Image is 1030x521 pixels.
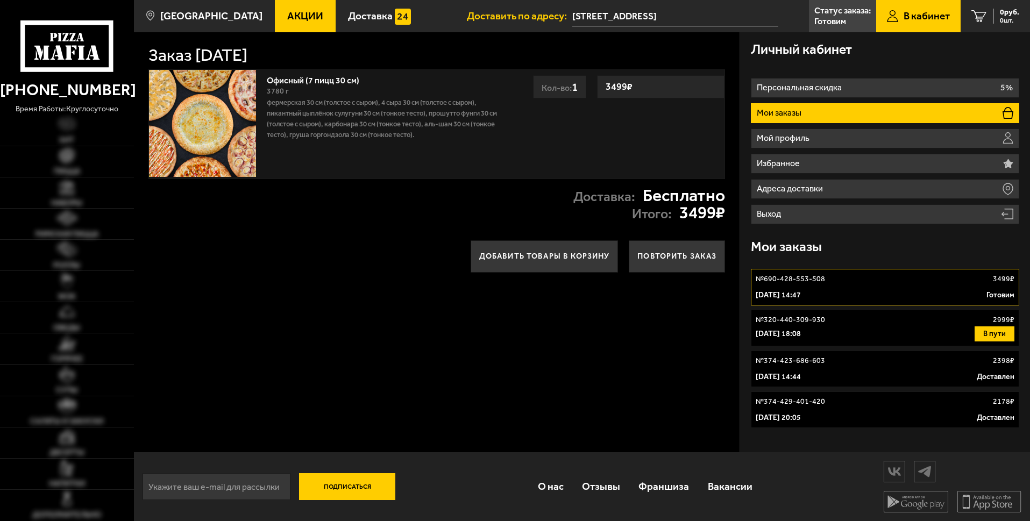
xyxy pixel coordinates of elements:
h1: Заказ [DATE] [148,47,247,64]
span: [GEOGRAPHIC_DATA] [160,11,262,21]
a: Отзывы [573,469,629,504]
h3: Личный кабинет [751,43,852,56]
p: Доставлен [977,372,1014,382]
a: №374-423-686-6032398₽[DATE] 14:44Доставлен [751,351,1019,387]
input: Укажите ваш e-mail для рассылки [143,473,290,500]
strong: Бесплатно [643,187,725,204]
p: Мои заказы [757,109,804,117]
p: 2999 ₽ [993,315,1014,325]
p: Избранное [757,159,802,168]
p: Готовим [814,17,846,26]
strong: 3499 ₽ [603,76,635,97]
button: В пути [975,326,1014,341]
p: [DATE] 14:44 [756,372,801,382]
p: 3499 ₽ [993,274,1014,284]
span: Доставить по адресу: [467,11,572,21]
div: Кол-во: [533,75,586,98]
span: 1 [572,80,578,94]
span: Наборы [51,199,82,207]
a: №374-429-401-4202178₽[DATE] 20:05Доставлен [751,391,1019,428]
span: 0 руб. [1000,9,1019,16]
span: улица Чапаева, 25 [572,6,778,26]
p: [DATE] 14:47 [756,290,801,301]
p: № 690-428-553-508 [756,274,825,284]
button: Добавить товары в корзину [471,240,619,273]
p: Адреса доставки [757,184,826,193]
span: Пицца [54,167,80,175]
p: Доставлен [977,412,1014,423]
img: tg [914,462,935,481]
span: Напитки [49,480,85,488]
span: В кабинет [904,11,950,21]
span: Роллы [53,261,80,269]
p: Фермерская 30 см (толстое с сыром), 4 сыра 30 см (толстое с сыром), Пикантный цыплёнок сулугуни 3... [267,97,502,140]
p: № 374-429-401-420 [756,396,825,407]
a: О нас [528,469,572,504]
a: №320-440-309-9302999₽[DATE] 18:08В пути [751,310,1019,346]
span: Акции [287,11,323,21]
p: Персональная скидка [757,83,844,92]
a: Франшиза [629,469,698,504]
p: 5% [1000,83,1013,92]
p: 2398 ₽ [993,355,1014,366]
span: 3780 г [267,87,289,96]
a: Вакансии [699,469,762,504]
span: Хит [59,136,74,144]
p: № 320-440-309-930 [756,315,825,325]
span: Римская пицца [35,230,98,238]
strong: 3499 ₽ [679,204,725,222]
p: Мой профиль [757,134,812,142]
span: Доставка [348,11,393,21]
img: vk [884,462,905,481]
p: 2178 ₽ [993,396,1014,407]
span: Горячее [51,355,83,363]
span: Салаты и закуски [30,417,103,425]
p: № 374-423-686-603 [756,355,825,366]
span: WOK [58,292,76,301]
button: Подписаться [299,473,396,500]
img: 15daf4d41897b9f0e9f617042186c801.svg [395,9,411,25]
span: Супы [56,386,78,394]
a: Офисный (7 пицц 30 см) [267,72,370,85]
p: Доставка: [573,190,635,204]
span: Дополнительно [32,511,101,519]
span: Десерты [49,448,84,456]
h3: Мои заказы [751,240,822,254]
p: Итого: [632,208,672,221]
p: Готовим [986,290,1014,301]
button: Повторить заказ [629,240,725,273]
span: 0 шт. [1000,17,1019,24]
p: Выход [757,210,784,218]
p: [DATE] 18:08 [756,329,801,339]
span: Обеды [53,324,80,332]
p: Статус заказа: [814,6,871,15]
p: [DATE] 20:05 [756,412,801,423]
input: Ваш адрес доставки [572,6,778,26]
a: №690-428-553-5083499₽[DATE] 14:47Готовим [751,269,1019,305]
